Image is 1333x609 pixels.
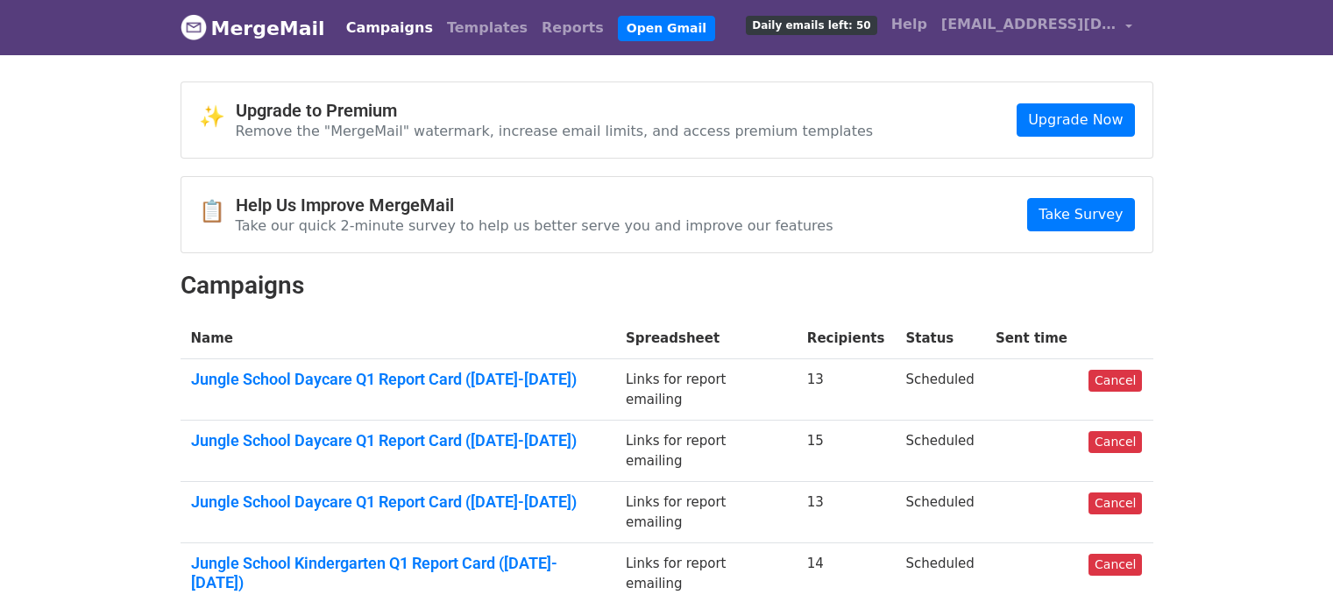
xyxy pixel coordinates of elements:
[615,359,797,421] td: Links for report emailing
[1027,198,1134,231] a: Take Survey
[236,122,874,140] p: Remove the "MergeMail" watermark, increase email limits, and access premium templates
[191,370,605,389] a: Jungle School Daycare Q1 Report Card ([DATE]-[DATE])
[797,318,896,359] th: Recipients
[199,199,236,224] span: 📋
[895,359,984,421] td: Scheduled
[191,431,605,450] a: Jungle School Daycare Q1 Report Card ([DATE]-[DATE])
[895,482,984,543] td: Scheduled
[941,14,1117,35] span: [EMAIL_ADDRESS][DOMAIN_NAME]
[535,11,611,46] a: Reports
[1088,492,1142,514] a: Cancel
[746,16,876,35] span: Daily emails left: 50
[934,7,1139,48] a: [EMAIL_ADDRESS][DOMAIN_NAME]
[339,11,440,46] a: Campaigns
[1017,103,1134,137] a: Upgrade Now
[181,10,325,46] a: MergeMail
[181,14,207,40] img: MergeMail logo
[615,318,797,359] th: Spreadsheet
[618,16,715,41] a: Open Gmail
[181,318,615,359] th: Name
[615,421,797,482] td: Links for report emailing
[985,318,1078,359] th: Sent time
[797,482,896,543] td: 13
[236,195,833,216] h4: Help Us Improve MergeMail
[181,271,1153,301] h2: Campaigns
[739,7,883,42] a: Daily emails left: 50
[191,554,605,591] a: Jungle School Kindergarten Q1 Report Card ([DATE]-[DATE])
[199,104,236,130] span: ✨
[797,421,896,482] td: 15
[884,7,934,42] a: Help
[236,100,874,121] h4: Upgrade to Premium
[1088,370,1142,392] a: Cancel
[191,492,605,512] a: Jungle School Daycare Q1 Report Card ([DATE]-[DATE])
[236,216,833,235] p: Take our quick 2-minute survey to help us better serve you and improve our features
[895,421,984,482] td: Scheduled
[440,11,535,46] a: Templates
[797,359,896,421] td: 13
[895,318,984,359] th: Status
[1088,431,1142,453] a: Cancel
[615,482,797,543] td: Links for report emailing
[1088,554,1142,576] a: Cancel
